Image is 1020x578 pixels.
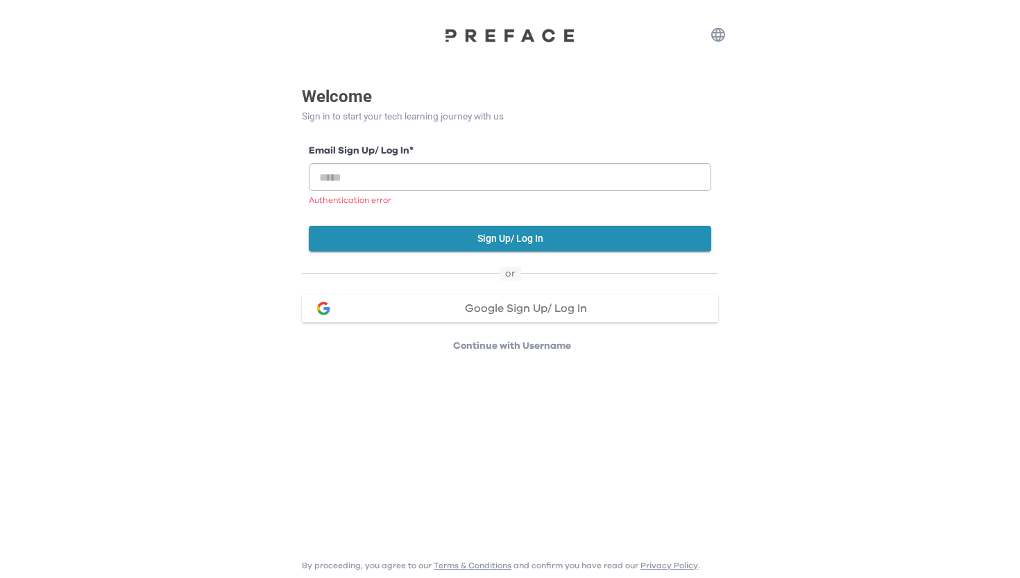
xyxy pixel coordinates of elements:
span: or [500,267,521,281]
p: Continue with Username [306,339,718,353]
a: Terms & Conditions [434,561,511,570]
p: Sign in to start your tech learning journey with us [302,109,718,124]
button: google loginGoogle Sign Up/ Log In [302,295,718,322]
button: Sign Up/ Log In [309,226,711,251]
p: By proceeding, you agree to our and confirm you have read our . [302,560,700,571]
a: Privacy Policy [640,561,698,570]
span: Google Sign Up/ Log In [465,303,587,314]
p: Authentication error [309,194,711,206]
label: Email Sign Up/ Log In * [309,144,711,158]
img: google login [315,300,332,317]
p: Welcome [302,84,718,109]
